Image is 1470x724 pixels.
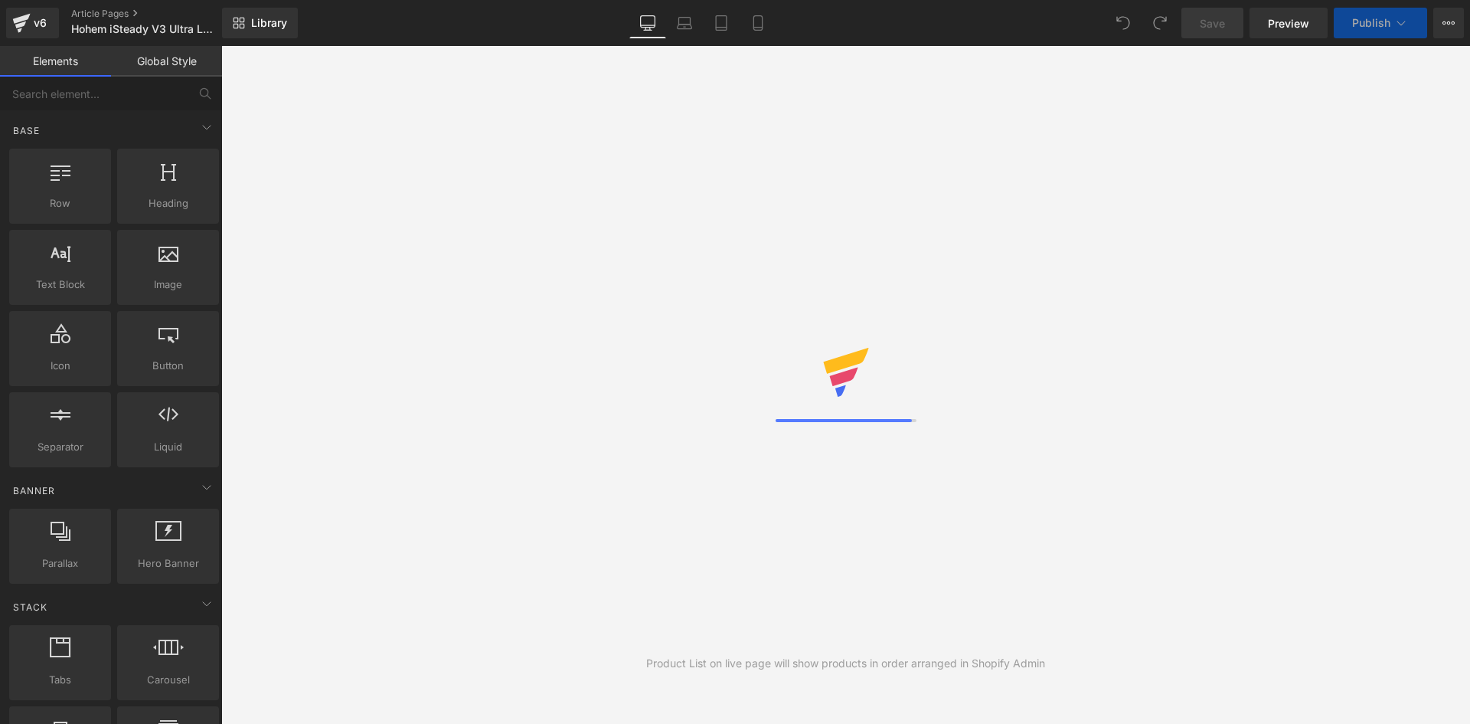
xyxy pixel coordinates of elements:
a: Preview [1249,8,1328,38]
span: Banner [11,483,57,498]
span: Button [122,358,214,374]
span: Separator [14,439,106,455]
a: New Library [222,8,298,38]
a: Global Style [111,46,222,77]
span: Heading [122,195,214,211]
span: Hero Banner [122,555,214,572]
span: Parallax [14,555,106,572]
span: Image [122,277,214,293]
span: Hohem iSteady V3 Ultra Launch [71,23,218,35]
a: Article Pages [71,8,247,20]
span: Carousel [122,672,214,688]
span: Stack [11,600,49,614]
a: Mobile [740,8,776,38]
div: Product List on live page will show products in order arranged in Shopify Admin [646,655,1045,672]
button: Redo [1145,8,1175,38]
button: Publish [1334,8,1427,38]
span: Liquid [122,439,214,455]
a: v6 [6,8,59,38]
a: Tablet [703,8,740,38]
span: Publish [1352,17,1390,29]
span: Tabs [14,672,106,688]
span: Library [251,16,287,30]
span: Row [14,195,106,211]
span: Icon [14,358,106,374]
span: Base [11,123,41,138]
span: Text Block [14,277,106,293]
button: Undo [1108,8,1138,38]
a: Laptop [666,8,703,38]
button: More [1433,8,1464,38]
div: v6 [31,13,50,33]
span: Save [1200,15,1225,31]
a: Desktop [629,8,666,38]
span: Preview [1268,15,1309,31]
